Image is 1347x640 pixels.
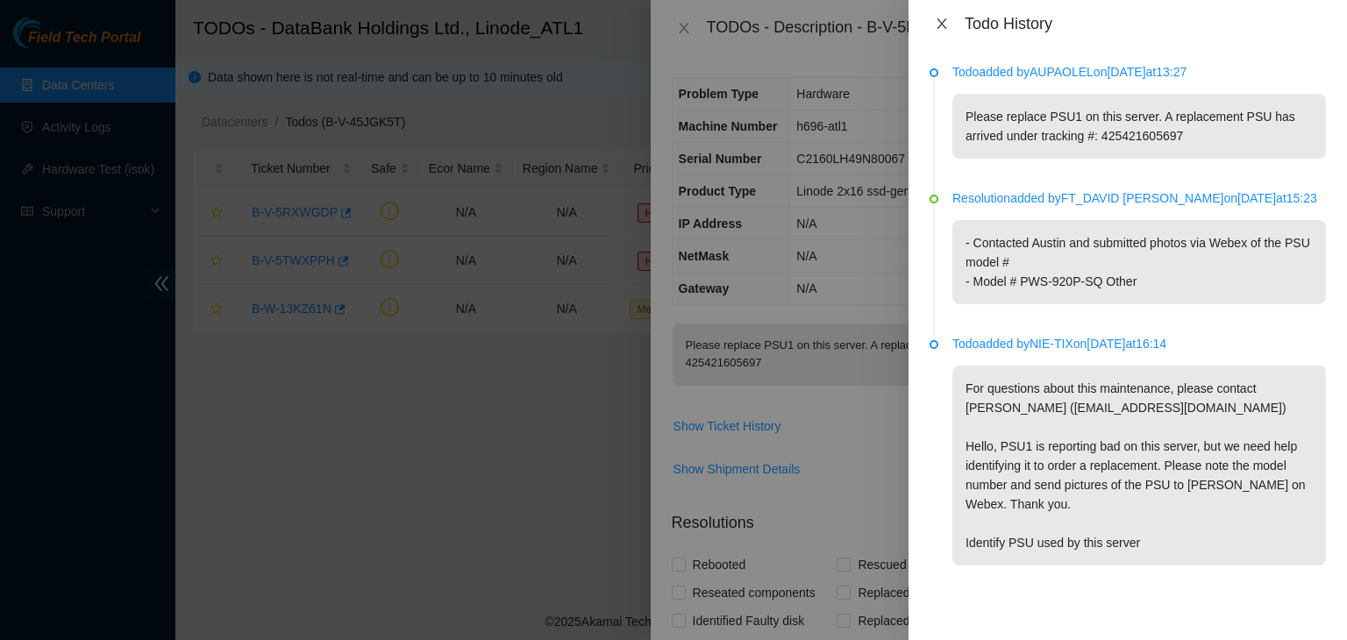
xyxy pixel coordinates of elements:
[952,334,1326,353] p: Todo added by NIE-TIX on [DATE] at 16:14
[965,14,1326,33] div: Todo History
[952,188,1326,208] p: Resolution added by FT_DAVID [PERSON_NAME] on [DATE] at 15:23
[952,220,1326,304] p: - Contacted Austin and submitted photos via Webex of the PSU model # - Model # PWS-920P-SQ Other
[952,366,1326,565] p: For questions about this maintenance, please contact [PERSON_NAME] ([EMAIL_ADDRESS][DOMAIN_NAME])...
[930,16,954,32] button: Close
[952,94,1326,159] p: Please replace PSU1 on this server. A replacement PSU has arrived under tracking #: 425421605697
[952,62,1326,82] p: Todo added by AUPAOLEL on [DATE] at 13:27
[935,17,949,31] span: close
